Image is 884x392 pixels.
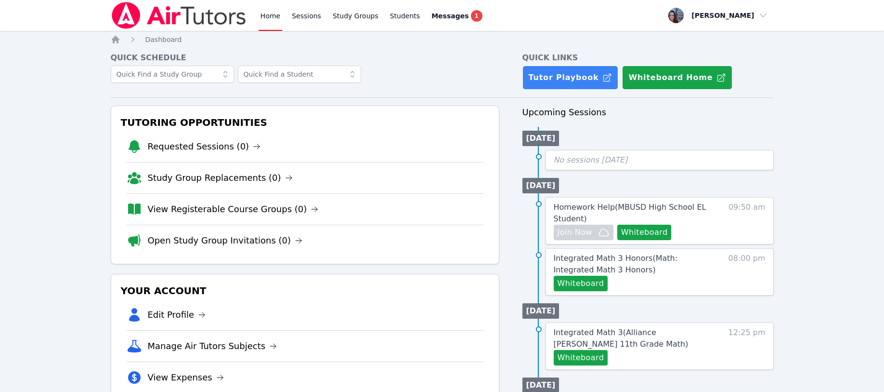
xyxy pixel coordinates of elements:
h3: Upcoming Sessions [522,106,774,119]
input: Quick Find a Study Group [111,66,234,83]
nav: Breadcrumb [111,35,774,44]
a: Dashboard [145,35,182,44]
li: [DATE] [522,131,559,146]
span: Join Now [558,227,592,238]
a: Requested Sessions (0) [148,140,261,153]
span: 08:00 pm [728,253,766,291]
span: Dashboard [145,36,182,43]
span: 12:25 pm [728,327,766,365]
a: Homework Help(MBUSD High School EL Student) [554,202,713,225]
span: Integrated Math 3 ( Alliance [PERSON_NAME] 11th Grade Math ) [554,328,689,349]
li: [DATE] [522,178,559,193]
a: Open Study Group Invitations (0) [148,234,303,247]
h3: Tutoring Opportunities [119,114,491,131]
button: Whiteboard Home [622,66,732,90]
button: Whiteboard [617,225,672,240]
input: Quick Find a Student [238,66,361,83]
h3: Your Account [119,282,491,299]
span: Homework Help ( MBUSD High School EL Student ) [554,203,706,223]
span: Integrated Math 3 Honors ( Math: Integrated Math 3 Honors ) [554,254,678,274]
button: Whiteboard [554,350,608,365]
span: No sessions [DATE] [554,155,628,164]
a: Integrated Math 3 Honors(Math: Integrated Math 3 Honors) [554,253,713,276]
li: [DATE] [522,303,559,319]
a: Edit Profile [148,308,206,322]
h4: Quick Links [522,52,774,64]
span: 1 [471,10,482,22]
a: Study Group Replacements (0) [148,171,293,185]
h4: Quick Schedule [111,52,499,64]
span: 09:50 am [728,202,766,240]
a: View Registerable Course Groups (0) [148,203,319,216]
a: View Expenses [148,371,224,384]
a: Integrated Math 3(Alliance [PERSON_NAME] 11th Grade Math) [554,327,713,350]
img: Air Tutors [111,2,247,29]
a: Manage Air Tutors Subjects [148,339,277,353]
button: Whiteboard [554,276,608,291]
button: Join Now [554,225,613,240]
span: Messages [431,11,468,21]
a: Tutor Playbook [522,66,619,90]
